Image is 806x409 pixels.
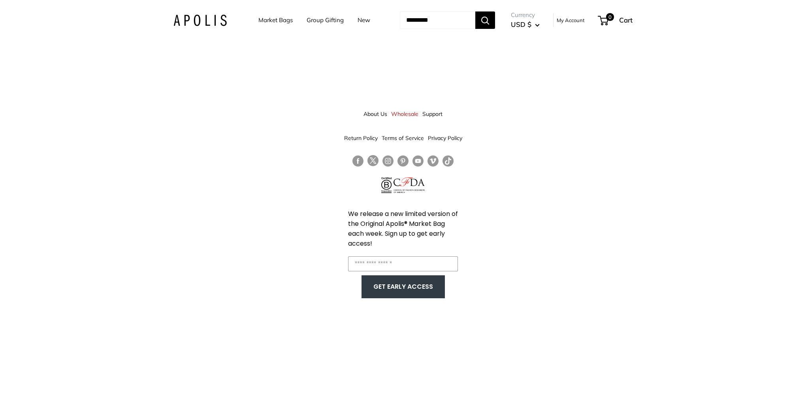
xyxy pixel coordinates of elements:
input: Search... [400,11,475,29]
span: 0 [606,13,614,21]
a: Terms of Service [382,131,424,145]
span: We release a new limited version of the Original Apolis® Market Bag each week. Sign up to get ear... [348,209,458,248]
a: Follow us on Pinterest [397,155,409,167]
button: Search [475,11,495,29]
span: Cart [619,16,633,24]
a: New [358,15,370,26]
a: Follow us on Facebook [352,155,363,167]
a: Return Policy [344,131,378,145]
button: GET EARLY ACCESS [369,279,437,294]
img: Certified B Corporation [381,177,392,193]
img: Apolis [173,15,227,26]
a: 0 Cart [599,14,633,27]
a: Market Bags [258,15,293,26]
a: Follow us on Tumblr [443,155,454,167]
a: Follow us on Twitter [367,155,379,169]
a: Wholesale [391,107,418,121]
a: Privacy Policy [428,131,462,145]
button: USD $ [511,18,540,31]
a: About Us [363,107,387,121]
a: Group Gifting [307,15,344,26]
a: Follow us on Vimeo [427,155,439,167]
span: USD $ [511,20,531,28]
a: Support [422,107,443,121]
img: Council of Fashion Designers of America Member [394,177,425,193]
a: Follow us on YouTube [412,155,424,167]
span: Currency [511,9,540,21]
a: Follow us on Instagram [382,155,394,167]
input: Enter your email [348,256,458,271]
a: My Account [557,15,585,25]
